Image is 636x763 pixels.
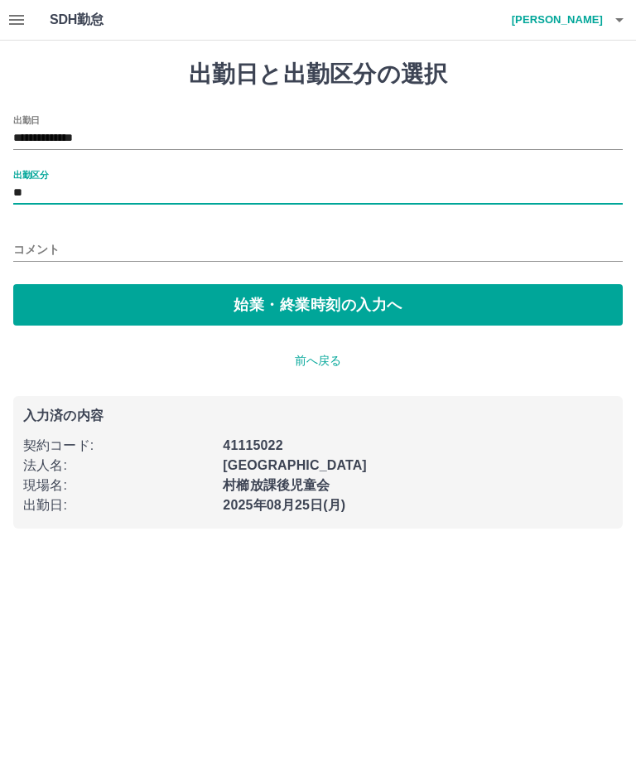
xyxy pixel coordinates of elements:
p: 契約コード : [23,436,213,456]
b: 村櫛放課後児童会 [223,478,330,492]
p: 現場名 : [23,476,213,495]
h1: 出勤日と出勤区分の選択 [13,60,623,89]
p: 法人名 : [23,456,213,476]
b: 2025年08月25日(月) [223,498,345,512]
label: 出勤区分 [13,168,48,181]
p: 前へ戻る [13,352,623,369]
p: 出勤日 : [23,495,213,515]
b: [GEOGRAPHIC_DATA] [223,458,367,472]
button: 始業・終業時刻の入力へ [13,284,623,326]
p: 入力済の内容 [23,409,613,423]
b: 41115022 [223,438,282,452]
label: 出勤日 [13,113,40,126]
